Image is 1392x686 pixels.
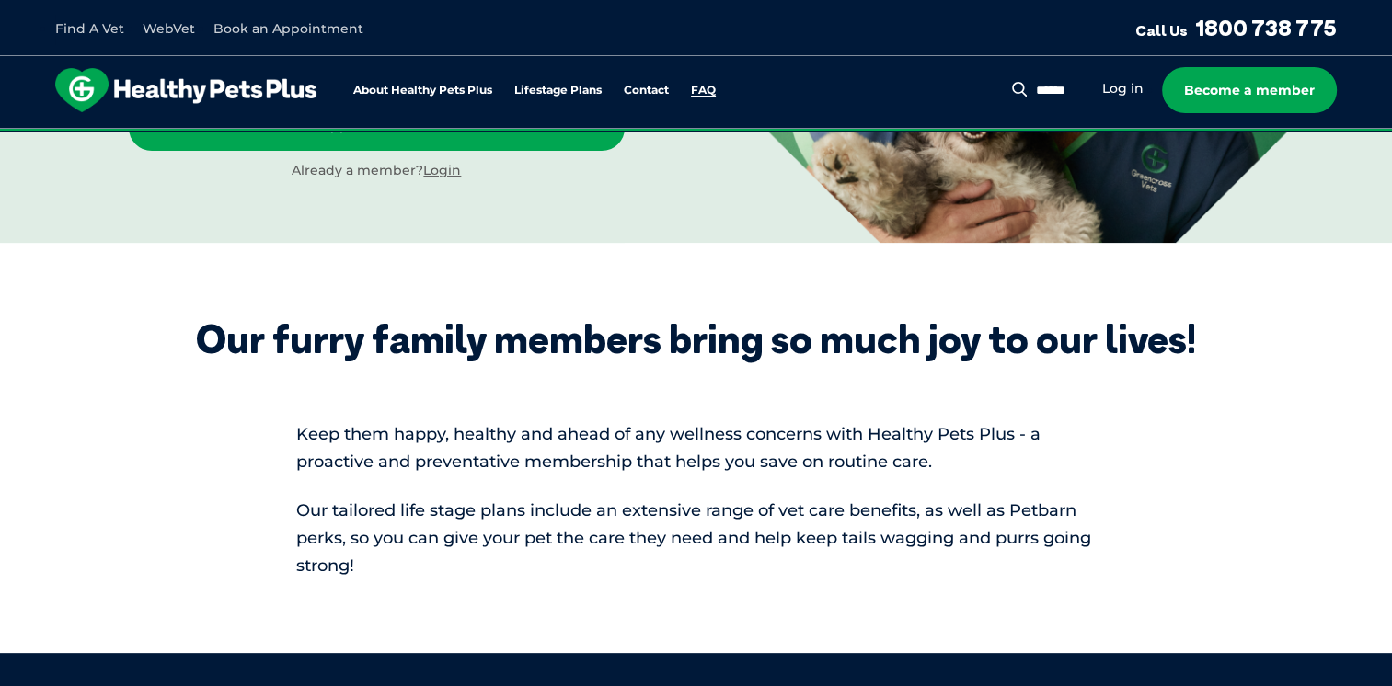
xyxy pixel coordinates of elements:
[1162,67,1337,113] a: Become a member
[129,162,625,180] div: Already a member?
[691,85,716,97] a: FAQ
[196,316,1196,362] div: Our furry family members bring so much joy to our lives!
[352,129,1040,145] span: Proactive, preventative wellness program designed to keep your pet healthier and happier for longer
[514,85,602,97] a: Lifestage Plans
[624,85,669,97] a: Contact
[143,20,195,37] a: WebVet
[1135,14,1337,41] a: Call Us1800 738 775
[423,162,461,178] a: Login
[296,424,1041,472] span: Keep them happy, healthy and ahead of any wellness concerns with Healthy Pets Plus - a proactive ...
[1008,80,1031,98] button: Search
[55,68,316,112] img: hpp-logo
[1135,21,1188,40] span: Call Us
[213,20,363,37] a: Book an Appointment
[296,500,1091,576] span: Our tailored life stage plans include an extensive range of vet care benefits, as well as Petbarn...
[55,20,124,37] a: Find A Vet
[1102,80,1144,97] a: Log in
[353,85,492,97] a: About Healthy Pets Plus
